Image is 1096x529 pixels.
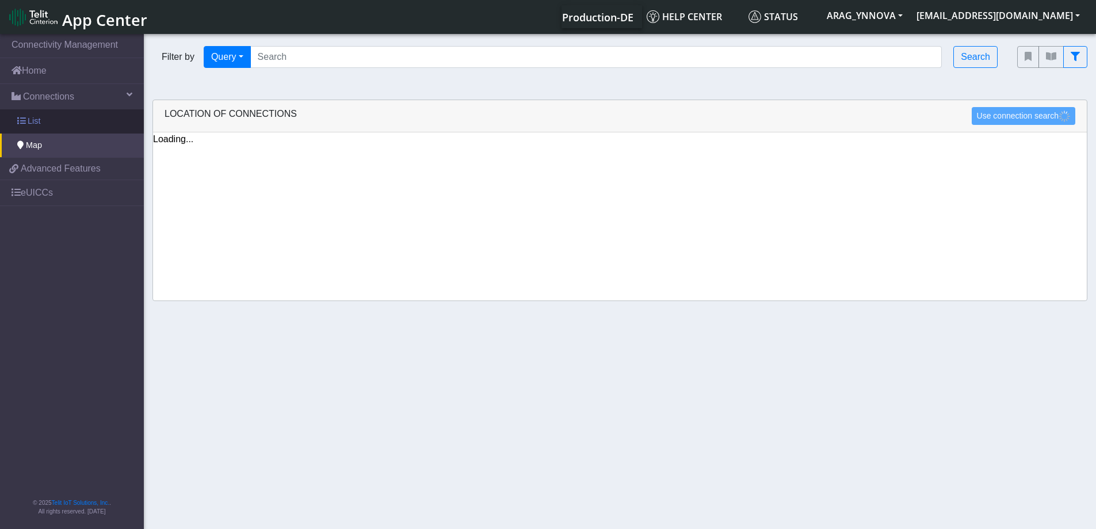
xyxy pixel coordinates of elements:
span: Map [26,139,42,152]
img: status.svg [749,10,761,23]
button: Search [953,46,998,68]
a: App Center [9,5,146,29]
input: Search... [250,46,942,68]
a: Telit IoT Solutions, Inc. [52,500,109,506]
span: App Center [62,9,147,31]
span: Filter by [152,50,204,64]
button: Query [204,46,251,68]
span: List [28,115,40,128]
span: Connections [23,90,74,104]
span: Advanced Features [21,162,101,176]
button: Use connection search [972,107,1075,125]
div: LOCATION OF CONNECTIONS [153,100,1087,132]
img: knowledge.svg [647,10,659,23]
button: ARAG_YNNOVA [820,5,910,26]
span: Help center [647,10,722,23]
a: Your current platform instance [562,5,633,28]
div: fitlers menu [1017,46,1087,68]
a: Help center [642,5,744,28]
span: Production-DE [562,10,633,24]
button: [EMAIL_ADDRESS][DOMAIN_NAME] [910,5,1087,26]
div: Loading... [153,132,1087,146]
img: loading.gif [1059,111,1070,122]
img: logo-telit-cinterion-gw-new.png [9,8,58,26]
a: Status [744,5,820,28]
span: Status [749,10,798,23]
